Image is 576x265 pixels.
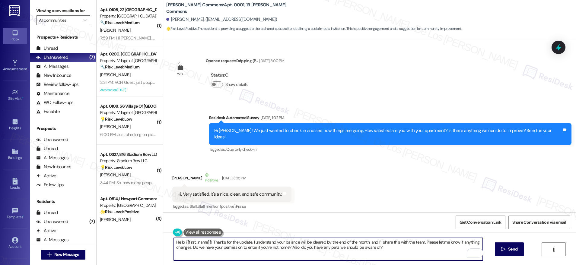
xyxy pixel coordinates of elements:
div: Apt. 0108, 56 Village Of [GEOGRAPHIC_DATA] [100,103,156,109]
button: Send [495,242,524,256]
div: Apt. 0200, [GEOGRAPHIC_DATA] [100,51,156,57]
span: [PERSON_NAME] [100,72,130,77]
div: 3:31 PM: VOH Guest just popped up....there was a space in between, but I could not connect with W... [100,80,297,85]
span: • [27,66,28,70]
div: Positive [204,172,219,185]
span: New Message [54,251,79,258]
div: Archived on [DATE] [100,86,157,94]
span: Get Conversation Link [460,219,501,226]
label: Show details [225,81,248,88]
i:  [501,247,506,252]
i:  [84,18,87,23]
div: All Messages [36,237,68,243]
div: Property: [GEOGRAPHIC_DATA] Townhomes [100,13,156,19]
i:  [551,247,556,252]
div: Review follow-ups [36,81,78,88]
div: (7) [88,53,96,62]
div: Property: Village of [GEOGRAPHIC_DATA] [100,109,156,116]
span: [PERSON_NAME] [100,27,130,33]
div: Apt. 0814, I Newport Commons II [100,196,156,202]
button: Get Conversation Link [456,216,505,229]
div: Active [36,173,56,179]
span: Quarterly check-in [226,147,256,152]
div: Tagged as: [172,202,291,211]
a: Account [3,235,27,251]
div: 7:59 PM: Hi [PERSON_NAME]. Can we speak privately? [100,35,196,41]
strong: 🔧 Risk Level: Medium [100,20,139,25]
span: • [21,125,22,129]
strong: 🌟 Risk Level: Positive [166,26,197,31]
div: Unread [36,210,58,216]
strong: 💡 Risk Level: Low [100,116,132,122]
div: Tagged as: [209,145,571,154]
div: Escalate [36,109,60,115]
a: Inbox [3,28,27,44]
button: Share Conversation via email [508,216,570,229]
input: All communities [39,15,81,25]
div: Unread [36,45,58,52]
div: Follow Ups [36,182,64,188]
div: Unanswered [36,137,68,143]
a: Templates • [3,206,27,222]
div: Residents [30,198,96,205]
a: Insights • [3,117,27,133]
div: WO [177,71,183,77]
div: Maintenance [36,90,69,97]
textarea: To enrich screen reader interactions, please activate Accessibility in Grammarly extension settings [174,238,483,260]
strong: 🔧 Risk Level: Medium [100,64,139,70]
b: Status [211,72,224,78]
div: [PERSON_NAME]. ([EMAIL_ADDRESS][DOMAIN_NAME]) [166,16,277,23]
div: WO Follow-ups [36,99,73,106]
span: • [22,96,23,100]
div: Unread [36,146,58,152]
div: All Messages [36,63,68,70]
a: Leads [3,176,27,192]
strong: 💡 Risk Level: Low [100,165,132,170]
div: [DATE] 1:02 PM [259,115,284,121]
div: Apt. 0108, 22 [GEOGRAPHIC_DATA] Townhomes [100,7,156,13]
div: All Messages [36,155,68,161]
div: Prospects [30,125,96,132]
div: New Inbounds [36,72,71,79]
span: Send [508,246,517,252]
a: Site Visit • [3,87,27,103]
span: [PERSON_NAME] [100,217,130,222]
div: [DATE] 3:25 PM [221,175,246,181]
div: Opened request: Dripping (P... [206,58,284,66]
span: Praise [236,204,246,209]
strong: 🌟 Risk Level: Positive [100,209,139,214]
span: [PERSON_NAME] [100,172,130,178]
div: Hi [PERSON_NAME]! We just wanted to check in and see how things are going. How satisfied are you ... [214,128,562,140]
div: Active [36,228,56,234]
div: Property: Stadium Row LLC [100,158,156,164]
div: (7) [88,217,96,226]
div: Unanswered [36,219,68,225]
div: Unanswered [36,54,68,61]
label: Viewing conversations for [36,6,90,15]
div: Hi. Very satisfied. It's a nice, clean, and safe community. [177,191,282,197]
a: Buildings [3,146,27,162]
i:  [47,252,52,257]
span: Staff mention (positive) , [198,204,236,209]
div: Prospects + Residents [30,34,96,40]
span: : The resident is providing a suggestion for a shared space after declining a social media invita... [166,26,462,32]
b: [PERSON_NAME] Commons: Apt. 0001, 19 [PERSON_NAME] Commons [166,2,287,15]
span: • [23,214,24,218]
div: 3:44 PM: So, how many people actually respond to these? Or am I special so you only ask me? 🤣🤣 [100,180,276,185]
div: Apt. 0327, 816 Stadium Row LLC [100,151,156,158]
div: Property: Village of [GEOGRAPHIC_DATA] [100,58,156,64]
span: Staff , [190,204,198,209]
span: Share Conversation via email [512,219,566,226]
div: Property: [GEOGRAPHIC_DATA] [100,202,156,209]
div: [DATE] 8:00 PM [258,58,284,64]
button: New Message [41,250,86,260]
img: ResiDesk Logo [9,5,21,16]
span: [PERSON_NAME] [100,124,130,129]
div: : C [211,71,250,80]
div: Residesk Automated Survey [209,115,571,123]
div: [PERSON_NAME] [172,172,291,187]
div: New Inbounds [36,164,71,170]
div: 6:00 PM: Just checking on picnic table. Lovely evenings to sit outside [100,132,221,137]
